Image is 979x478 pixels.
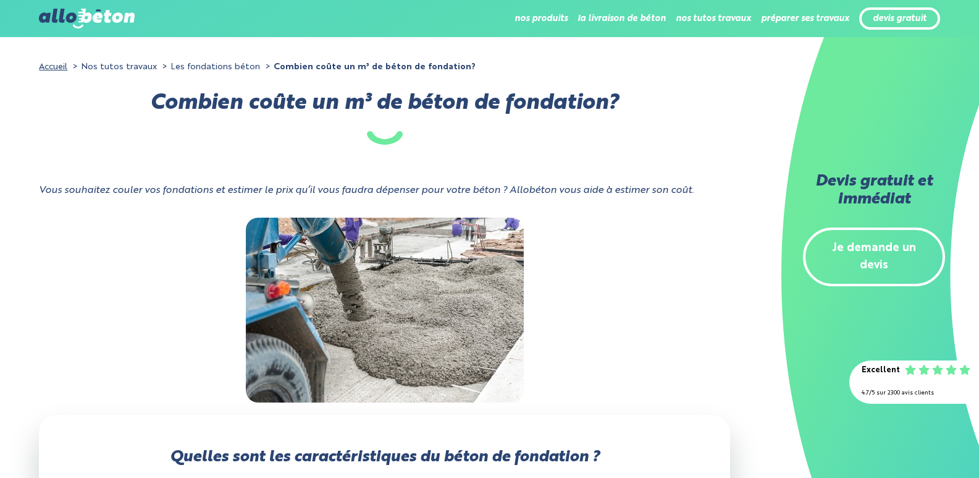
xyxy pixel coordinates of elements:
[515,4,568,33] li: nos produits
[803,228,945,287] a: Je demande un devis
[39,9,134,28] img: allobéton
[676,4,751,33] li: nos tutos travaux
[862,362,900,380] div: Excellent
[803,173,945,209] h2: Devis gratuit et immédiat
[761,4,849,33] li: préparer ses travaux
[39,95,729,145] h1: Combien coûte un m³ de béton de fondation?
[578,4,666,33] li: la livraison de béton
[70,58,157,76] li: Nos tutos travaux
[39,186,694,195] i: Vous souhaitez couler vos fondations et estimer le prix qu’il vous faudra dépenser pour votre bét...
[263,58,476,76] li: Combien coûte un m³ de béton de fondation?
[159,58,260,76] li: Les fondations béton
[862,385,967,403] div: 4.7/5 sur 2300 avis clients
[873,14,926,24] a: devis gratuit
[246,218,524,403] img: Béton de fondation
[39,62,67,71] a: Accueil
